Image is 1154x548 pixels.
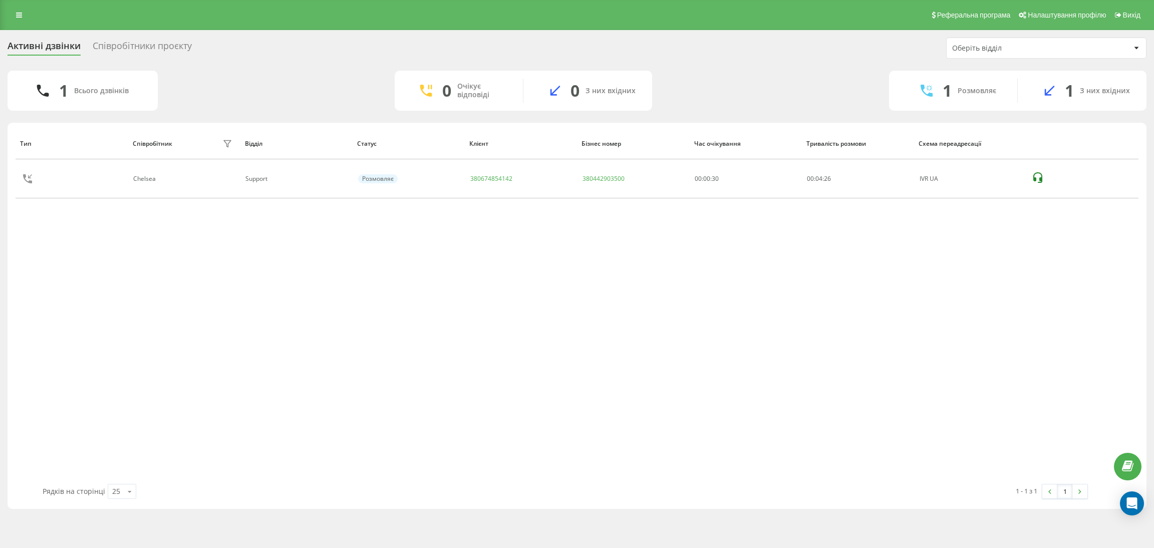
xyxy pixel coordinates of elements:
div: Активні дзвінки [8,41,81,56]
div: Support [245,175,347,182]
div: З них вхідних [1080,87,1130,95]
div: 0 [442,81,451,100]
div: Open Intercom Messenger [1120,491,1144,515]
a: 380674854142 [470,174,512,183]
div: Розмовляє [358,174,398,183]
div: Відділ [245,140,348,147]
div: 1 - 1 з 1 [1016,486,1037,496]
div: IVR UA [920,175,1021,182]
div: 00:00:30 [695,175,796,182]
span: Рядків на сторінці [43,486,105,496]
div: Статус [357,140,460,147]
div: 1 [59,81,68,100]
div: : : [807,175,831,182]
span: Реферальна програма [937,11,1011,19]
div: 25 [112,486,120,496]
div: 1 [1065,81,1074,100]
span: 00 [807,174,814,183]
div: Співробітники проєкту [93,41,192,56]
div: Час очікування [694,140,797,147]
div: Бізнес номер [582,140,684,147]
div: Тип [20,140,123,147]
div: Схема переадресації [919,140,1021,147]
div: Розмовляє [958,87,996,95]
div: 1 [943,81,952,100]
div: Очікує відповіді [457,82,508,99]
span: Вихід [1123,11,1140,19]
div: Оберіть відділ [952,44,1072,53]
span: 26 [824,174,831,183]
a: 380442903500 [583,174,625,183]
div: Співробітник [133,140,172,147]
div: З них вхідних [586,87,636,95]
div: Тривалість розмови [806,140,909,147]
span: Налаштування профілю [1028,11,1106,19]
div: Всього дзвінків [74,87,129,95]
span: 04 [815,174,822,183]
div: Chelsea [133,175,158,182]
div: Клієнт [469,140,572,147]
div: 0 [570,81,580,100]
a: 1 [1057,484,1072,498]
